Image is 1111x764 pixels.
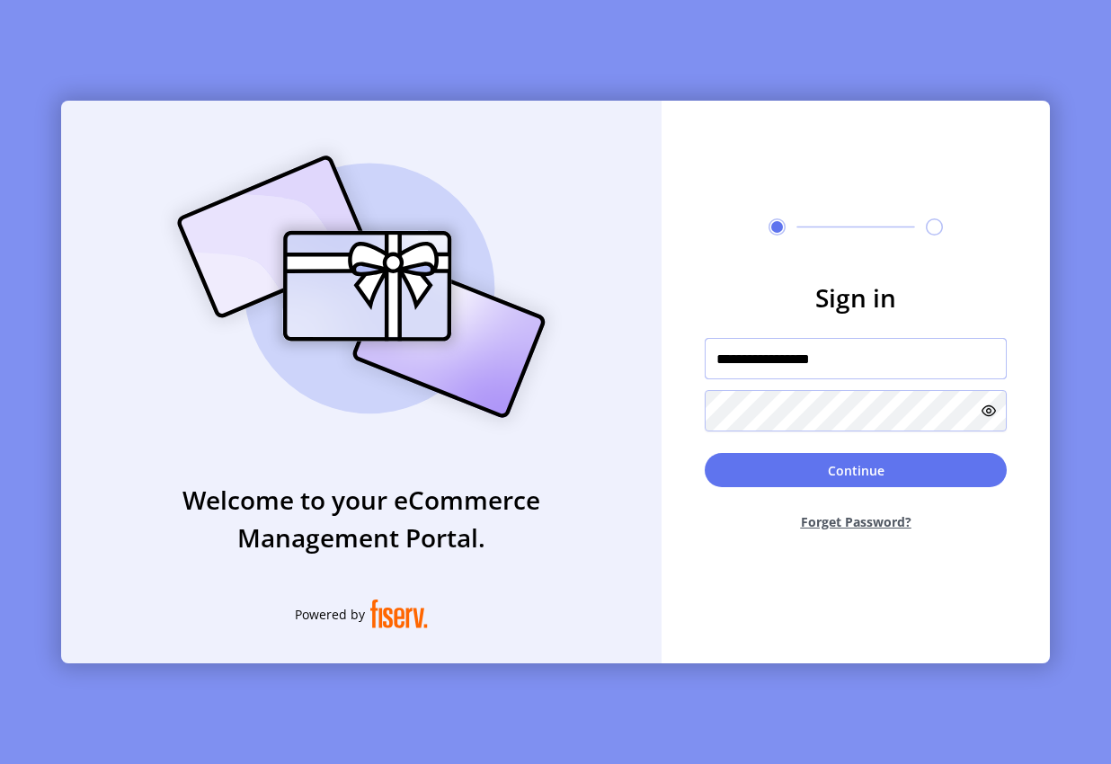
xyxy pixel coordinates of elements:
span: Powered by [295,605,365,624]
h3: Welcome to your eCommerce Management Portal. [61,481,662,556]
h3: Sign in [705,279,1007,316]
button: Forget Password? [705,498,1007,546]
button: Continue [705,453,1007,487]
img: card_Illustration.svg [150,136,573,438]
